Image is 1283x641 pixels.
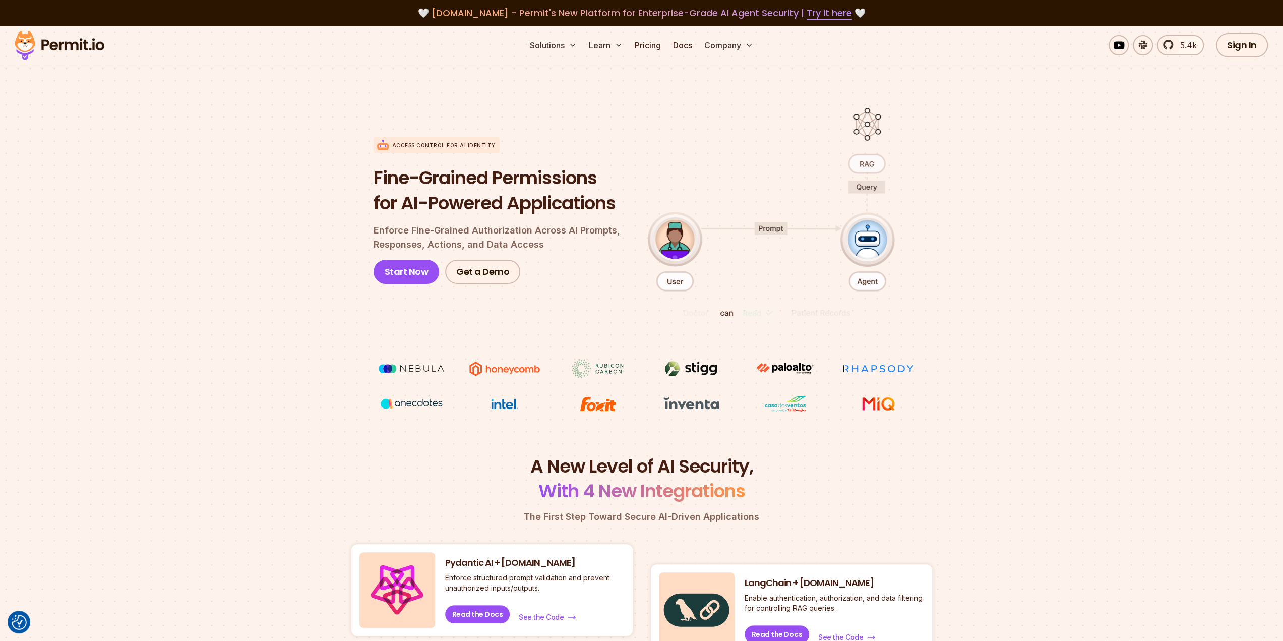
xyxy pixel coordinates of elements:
[445,573,625,593] p: Enforce structured prompt validation and prevent unauthorized inputs/outputs.
[560,359,636,378] img: Rubicon
[519,612,564,622] span: See the Code
[374,260,440,284] a: Start Now
[351,454,932,504] h2: A New Level of AI Security,
[747,394,823,414] img: Casa dos Ventos
[374,165,632,215] h1: Fine-Grained Permissions for AI-Powered Applications
[432,7,852,19] span: [DOMAIN_NAME] - Permit's New Platform for Enterprise-Grade AI Agent Security |
[844,395,912,413] img: MIQ
[747,359,823,377] img: paloalto
[467,359,542,378] img: Honeycomb
[560,394,636,414] img: Foxit
[631,35,665,55] a: Pricing
[745,593,924,613] p: Enable authentication, authorization, and data filtering for controlling RAG queries.
[1157,35,1204,55] a: 5.4k
[1216,33,1268,57] a: Sign In
[445,557,625,569] h3: Pydantic AI + [DOMAIN_NAME]
[840,359,916,378] img: Rhapsody Health
[518,611,577,623] a: See the Code
[24,6,1259,20] div: 🤍 🤍
[669,35,696,55] a: Docs
[374,394,449,413] img: vega
[12,615,27,630] img: Revisit consent button
[12,615,27,630] button: Consent Preferences
[585,35,627,55] button: Learn
[653,359,729,378] img: Stigg
[445,260,520,284] a: Get a Demo
[653,394,729,413] img: inventa
[392,142,496,149] p: Access control for AI Identity
[1174,39,1197,51] span: 5.4k
[700,35,757,55] button: Company
[351,510,932,524] p: The First Step Toward Secure AI-Driven Applications
[745,577,924,590] h3: LangChain + [DOMAIN_NAME]
[374,359,449,378] img: Nebula
[526,35,581,55] button: Solutions
[538,478,745,504] span: With 4 New Integrations
[10,28,109,63] img: Permit logo
[467,394,542,414] img: Intel
[807,7,852,20] a: Try it here
[445,605,510,623] a: Read the Docs
[374,223,632,252] p: Enforce Fine-Grained Authorization Across AI Prompts, Responses, Actions, and Data Access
